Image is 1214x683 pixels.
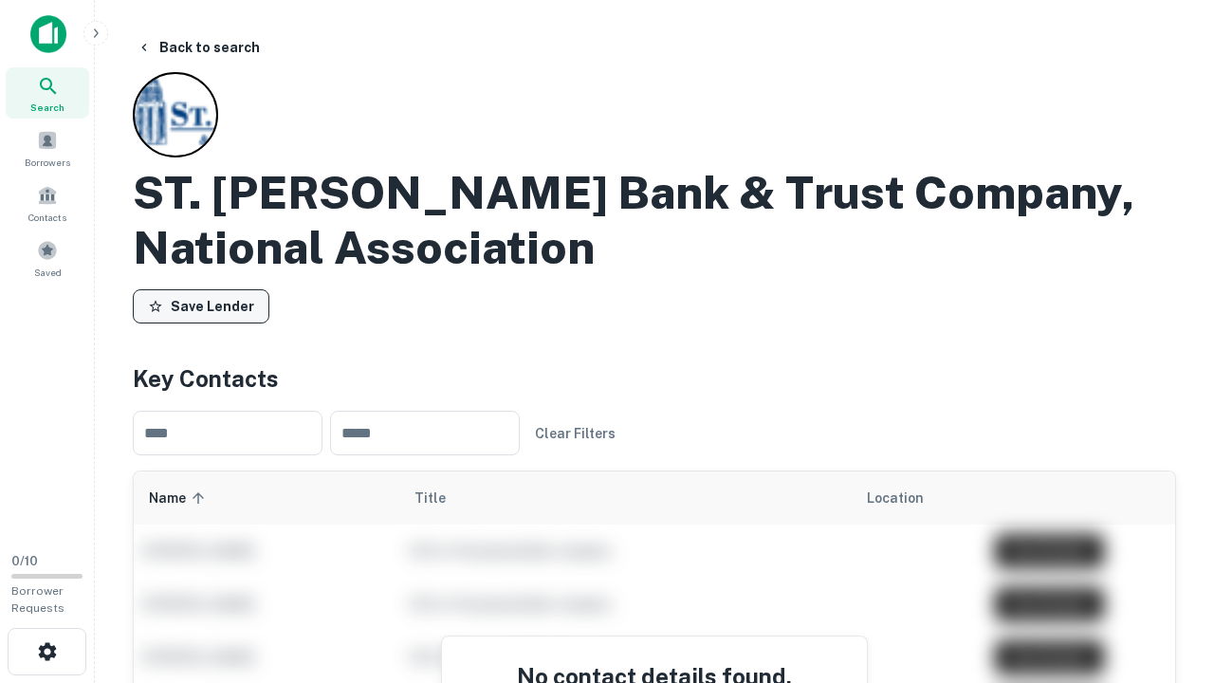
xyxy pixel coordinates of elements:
img: capitalize-icon.png [30,15,66,53]
a: Borrowers [6,122,89,174]
span: Borrower Requests [11,584,64,615]
span: Contacts [28,210,66,225]
span: 0 / 10 [11,554,38,568]
span: Borrowers [25,155,70,170]
a: Contacts [6,177,89,229]
span: Search [30,100,64,115]
button: Back to search [129,30,267,65]
h2: ST. [PERSON_NAME] Bank & Trust Company, National Association [133,165,1176,274]
iframe: Chat Widget [1119,531,1214,622]
button: Save Lender [133,289,269,323]
span: Saved [34,265,62,280]
button: Clear Filters [527,416,623,451]
a: Saved [6,232,89,284]
h4: Key Contacts [133,361,1176,396]
a: Search [6,67,89,119]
